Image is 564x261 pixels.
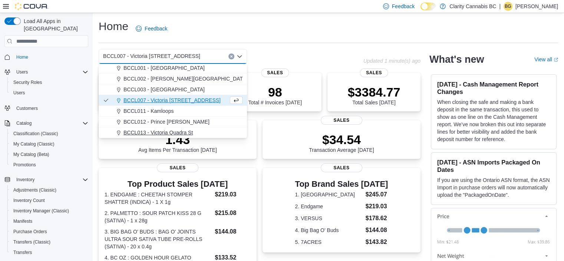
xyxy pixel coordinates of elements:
span: Promotions [13,162,36,168]
span: Customers [13,103,88,112]
span: Adjustments (Classic) [10,186,88,195]
button: BCCL011 - Kamloops [99,106,247,117]
a: View allExternal link [534,56,558,62]
a: Adjustments (Classic) [10,186,59,195]
span: My Catalog (Classic) [10,140,88,149]
dd: $143.82 [366,238,388,247]
button: Catalog [1,118,91,128]
button: Home [1,52,91,62]
span: Customers [16,105,38,111]
button: Transfers (Classic) [7,237,91,247]
img: Cova [15,3,48,10]
span: Adjustments (Classic) [13,187,56,193]
dt: 2. PALMETTO : SOUR PATCH KISS 28 G (SATIVA) - 1 x 28g [105,209,212,224]
p: Updated 1 minute(s) ago [363,58,420,64]
span: Inventory Count [13,198,45,203]
dd: $144.08 [215,227,250,236]
button: Security Roles [7,77,91,88]
dd: $219.03 [366,202,388,211]
span: Manifests [10,217,88,226]
p: | [499,2,501,11]
button: Clear input [228,53,234,59]
span: Feedback [145,25,167,32]
span: Transfers (Classic) [13,239,50,245]
span: Users [13,90,25,96]
a: Inventory Manager (Classic) [10,206,72,215]
span: BCCL007 - Victoria [STREET_ADDRESS] [123,97,221,104]
a: Transfers [10,248,35,257]
a: Manifests [10,217,35,226]
span: Transfers [10,248,88,257]
button: Promotions [7,160,91,170]
a: Inventory Count [10,196,48,205]
span: Users [16,69,28,75]
span: Sales [157,163,198,172]
span: Inventory Count [10,196,88,205]
p: 1.43 [138,132,217,147]
h1: Home [99,19,128,34]
dd: $219.03 [215,190,250,199]
p: $34.54 [309,132,374,147]
span: Inventory [16,177,34,183]
button: Close list of options [237,53,243,59]
dt: 1. ENDGAME : CHEETAH STOMPER SHATTER (INDICA) - 1 X 1g [105,191,212,206]
button: Classification (Classic) [7,128,91,139]
a: Users [10,88,28,97]
a: Customers [13,104,41,113]
dt: 1. [GEOGRAPHIC_DATA] [295,191,363,198]
span: Sales [261,68,289,77]
span: My Catalog (Beta) [13,151,49,157]
h3: Top Product Sales [DATE] [105,180,251,189]
span: Manifests [13,218,32,224]
dt: 3. VERSUS [295,215,363,222]
span: Users [13,68,88,76]
span: Users [10,88,88,97]
h3: [DATE] - ASN Imports Packaged On Dates [437,159,550,173]
dt: 4. Big Bag O' Buds [295,226,363,234]
svg: External link [554,58,558,62]
div: Choose from the following options [99,52,247,138]
p: [PERSON_NAME] [515,2,558,11]
h3: Top Brand Sales [DATE] [295,180,388,189]
button: Users [1,67,91,77]
button: My Catalog (Beta) [7,149,91,160]
span: BCCL002 - [PERSON_NAME][GEOGRAPHIC_DATA] [123,75,247,82]
span: Promotions [10,160,88,169]
a: Home [13,53,31,62]
div: Bailey Garrison [504,2,512,11]
dd: $144.08 [366,226,388,235]
button: Inventory Count [7,195,91,206]
button: My Catalog (Classic) [7,139,91,149]
span: Feedback [392,3,415,10]
span: Classification (Classic) [13,131,58,137]
button: Inventory Manager (Classic) [7,206,91,216]
span: Home [13,52,88,62]
button: Customers [1,102,91,113]
a: My Catalog (Classic) [10,140,57,149]
button: Inventory [1,174,91,185]
h3: [DATE] - Cash Management Report Changes [437,81,550,95]
p: If you are using the Ontario ASN format, the ASN Import in purchase orders will now automatically... [437,176,550,199]
span: Inventory Manager (Classic) [13,208,69,214]
span: Inventory [13,175,88,184]
span: Load All Apps in [GEOGRAPHIC_DATA] [21,17,88,32]
span: BCCL003 - [GEOGRAPHIC_DATA] [123,86,205,93]
span: BCCL007 - Victoria [STREET_ADDRESS] [103,52,200,61]
button: Users [7,88,91,98]
span: Transfers (Classic) [10,238,88,247]
dd: $215.08 [215,209,250,218]
button: BCCL001 - [GEOGRAPHIC_DATA] [99,63,247,74]
span: Home [16,54,28,60]
dd: $178.62 [366,214,388,223]
h2: What's new [429,53,484,65]
div: Transaction Average [DATE] [309,132,374,153]
div: Total Sales [DATE] [348,85,400,105]
span: My Catalog (Beta) [10,150,88,159]
p: When closing the safe and making a bank deposit in the same transaction, this used to show as one... [437,98,550,143]
button: Transfers [7,247,91,258]
a: Purchase Orders [10,227,50,236]
span: Catalog [13,119,88,128]
span: Sales [321,116,362,125]
span: Security Roles [13,79,42,85]
button: BCCL013 - Victoria Quadra St [99,127,247,138]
